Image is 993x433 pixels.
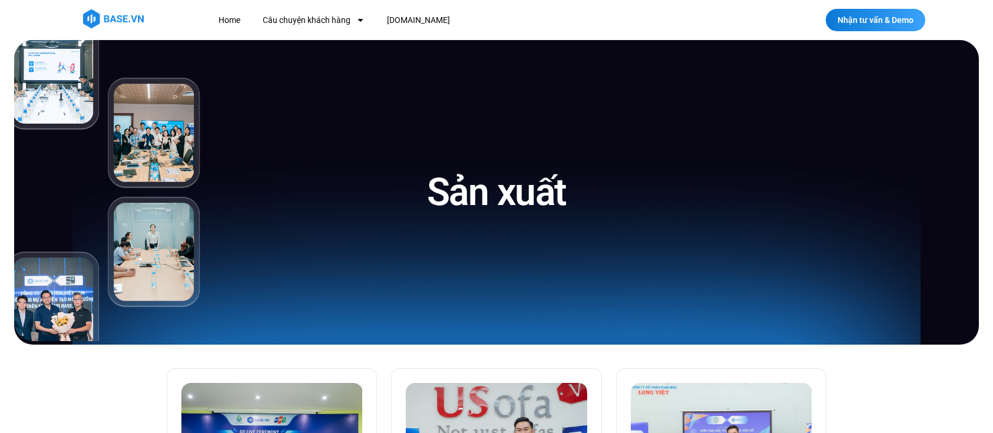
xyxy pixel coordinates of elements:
[210,9,249,31] a: Home
[254,9,373,31] a: Câu chuyện khách hàng
[838,16,913,24] span: Nhận tư vấn & Demo
[427,168,567,217] h1: Sản xuất
[210,9,666,31] nav: Menu
[826,9,925,31] a: Nhận tư vấn & Demo
[378,9,459,31] a: [DOMAIN_NAME]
